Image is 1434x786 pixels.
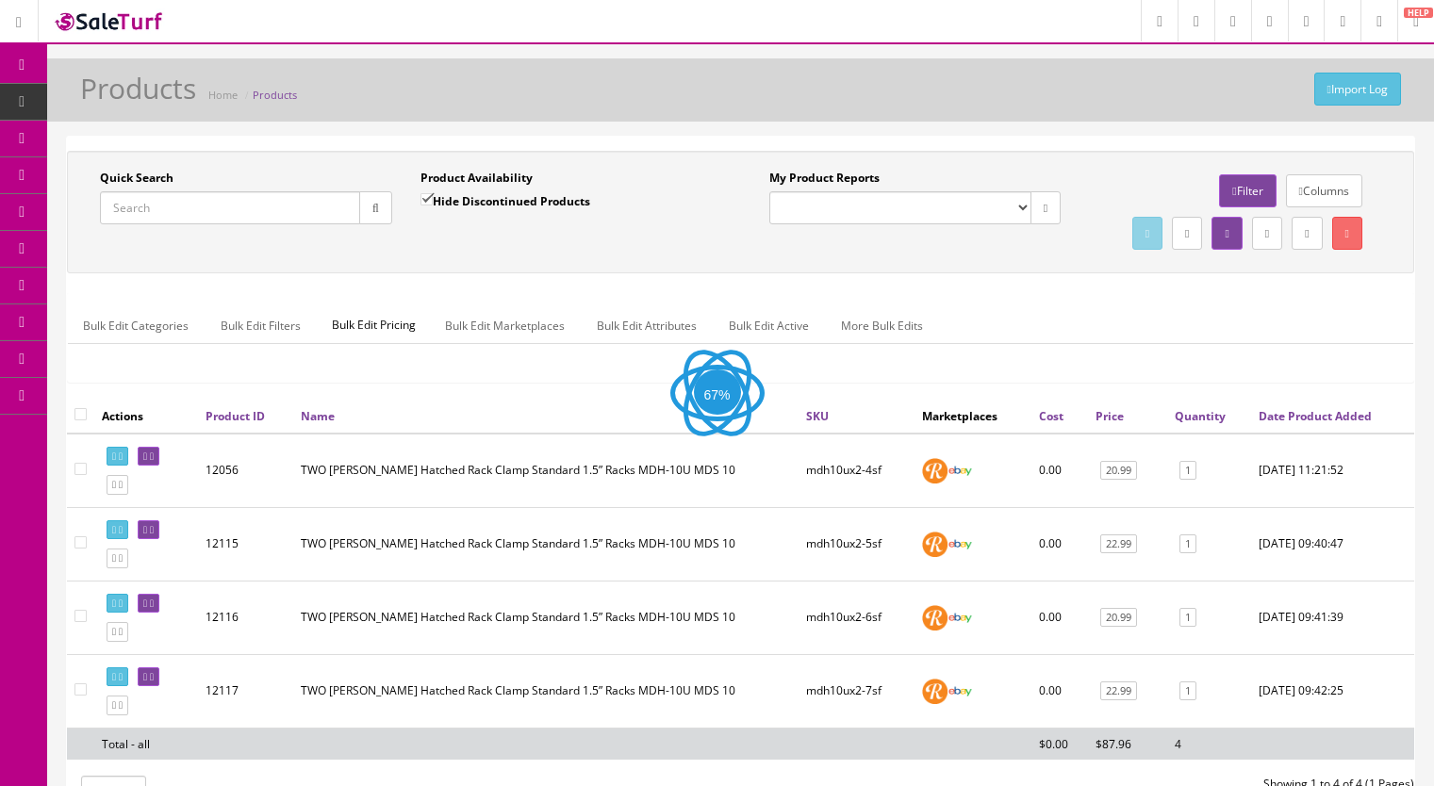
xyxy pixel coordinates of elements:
[1251,654,1414,728] td: 2025-09-05 09:42:25
[826,307,938,344] a: More Bulk Edits
[94,728,198,760] td: Total - all
[253,88,297,102] a: Products
[948,532,973,557] img: ebay
[922,532,948,557] img: reverb
[293,434,799,508] td: TWO Roland Hatched Rack Clamp Standard 1.5” Racks MDH-10U MDS 10
[1286,174,1362,207] a: Columns
[94,399,198,433] th: Actions
[1031,728,1088,760] td: $0.00
[1100,608,1137,628] a: 20.99
[799,434,915,508] td: mdh10ux2-4sf
[922,458,948,483] img: reverb
[1179,534,1196,554] a: 1
[1179,461,1196,481] a: 1
[799,654,915,728] td: mdh10ux2-7sf
[301,408,335,424] a: Name
[318,307,430,343] span: Bulk Edit Pricing
[1096,408,1124,424] a: Price
[1088,728,1167,760] td: $87.96
[430,307,580,344] a: Bulk Edit Marketplaces
[198,507,293,581] td: 12115
[1251,581,1414,654] td: 2025-09-05 09:41:39
[582,307,712,344] a: Bulk Edit Attributes
[1031,507,1088,581] td: 0.00
[1100,681,1137,701] a: 22.99
[1219,174,1276,207] a: Filter
[1167,728,1251,760] td: 4
[915,399,1031,433] th: Marketplaces
[68,307,204,344] a: Bulk Edit Categories
[948,679,973,704] img: ebay
[198,434,293,508] td: 12056
[1039,408,1063,424] a: Cost
[208,88,238,102] a: Home
[420,193,433,205] input: Hide Discontinued Products
[714,307,824,344] a: Bulk Edit Active
[53,8,166,34] img: SaleTurf
[1100,461,1137,481] a: 20.99
[948,458,973,483] img: ebay
[1251,507,1414,581] td: 2025-09-05 09:40:47
[293,581,799,654] td: TWO Roland Hatched Rack Clamp Standard 1.5” Racks MDH-10U MDS 10
[1259,408,1372,424] a: Date Product Added
[80,73,196,104] h1: Products
[948,605,973,630] img: ebay
[293,507,799,581] td: TWO Roland Hatched Rack Clamp Standard 1.5” Racks MDH-10U MDS 10
[1031,581,1088,654] td: 0.00
[100,191,360,224] input: Search
[922,679,948,704] img: reverb
[1100,534,1137,554] a: 22.99
[1251,434,1414,508] td: 2025-08-05 11:21:52
[198,654,293,728] td: 12117
[420,191,590,210] label: Hide Discontinued Products
[420,170,533,187] label: Product Availability
[1031,654,1088,728] td: 0.00
[922,605,948,630] img: reverb
[1314,73,1401,106] a: Import Log
[799,507,915,581] td: mdh10ux2-5sf
[1179,608,1196,628] a: 1
[198,581,293,654] td: 12116
[1031,434,1088,508] td: 0.00
[806,408,829,424] a: SKU
[1175,408,1226,424] a: Quantity
[1179,681,1196,701] a: 1
[293,654,799,728] td: TWO Roland Hatched Rack Clamp Standard 1.5” Racks MDH-10U MDS 10
[1404,8,1433,18] span: HELP
[769,170,880,187] label: My Product Reports
[799,581,915,654] td: mdh10ux2-6sf
[100,170,173,187] label: Quick Search
[206,307,316,344] a: Bulk Edit Filters
[206,408,265,424] a: Product ID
